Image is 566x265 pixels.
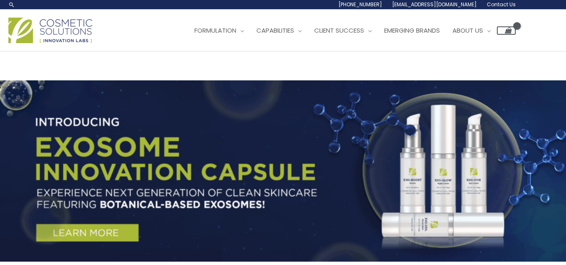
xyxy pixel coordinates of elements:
img: Cosmetic Solutions Logo [8,18,92,43]
span: Formulation [194,26,236,35]
span: Capabilities [256,26,294,35]
a: Emerging Brands [378,18,446,43]
a: Client Success [308,18,378,43]
nav: Site Navigation [182,18,516,43]
a: View Shopping Cart, empty [497,26,516,35]
span: [PHONE_NUMBER] [339,1,382,8]
span: About Us [452,26,483,35]
span: Contact Us [487,1,516,8]
a: About Us [446,18,497,43]
a: Formulation [188,18,250,43]
a: Search icon link [8,1,15,8]
span: Client Success [314,26,364,35]
span: [EMAIL_ADDRESS][DOMAIN_NAME] [392,1,477,8]
span: Emerging Brands [384,26,440,35]
a: Capabilities [250,18,308,43]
